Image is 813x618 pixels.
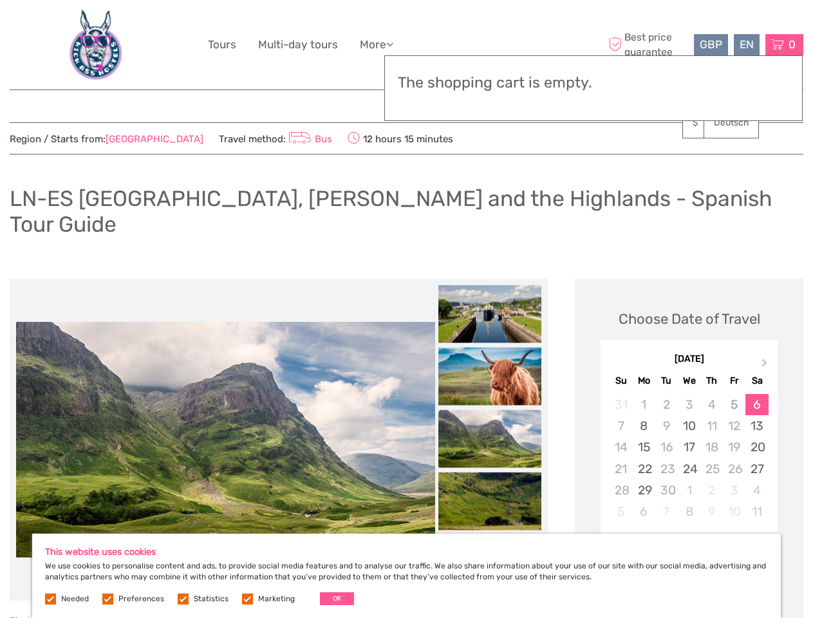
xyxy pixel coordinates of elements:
[745,436,768,458] div: Choose Saturday, September 20th, 2025
[208,35,236,54] a: Tours
[723,372,745,389] div: Fr
[10,185,803,238] h1: LN-ES [GEOGRAPHIC_DATA], [PERSON_NAME] and the Highlands - Spanish Tour Guide
[678,501,700,522] div: Choose Wednesday, October 8th, 2025
[655,415,678,436] div: Not available Tuesday, September 9th, 2025
[610,436,632,458] div: Not available Sunday, September 14th, 2025
[633,480,655,501] div: Choose Monday, September 29th, 2025
[700,38,722,51] span: GBP
[678,480,700,501] div: Choose Wednesday, October 1st, 2025
[605,30,691,59] span: Best price guarantee
[678,394,700,415] div: Not available Wednesday, September 3rd, 2025
[148,20,164,35] button: Open LiveChat chat widget
[16,322,435,557] img: d89ffce3f0204eae9ed592085983f452_main_slider.jpeg
[258,35,338,54] a: Multi-day tours
[655,480,678,501] div: Not available Tuesday, September 30th, 2025
[700,394,723,415] div: Not available Thursday, September 4th, 2025
[723,394,745,415] div: Not available Friday, September 5th, 2025
[700,436,723,458] div: Not available Thursday, September 18th, 2025
[398,74,789,92] h3: The shopping cart is empty.
[700,372,723,389] div: Th
[745,458,768,480] div: Choose Saturday, September 27th, 2025
[704,111,758,135] a: Deutsch
[604,394,773,522] div: month 2025-09
[745,372,768,389] div: Sa
[633,372,655,389] div: Mo
[258,594,295,604] label: Marketing
[633,415,655,436] div: Choose Monday, September 8th, 2025
[655,436,678,458] div: Not available Tuesday, September 16th, 2025
[18,23,145,33] p: We're away right now. Please check back later!
[438,409,541,467] img: d89ffce3f0204eae9ed592085983f452_slider_thumbnail.jpeg
[360,35,393,54] a: More
[723,415,745,436] div: Not available Friday, September 12th, 2025
[745,480,768,501] div: Choose Saturday, October 4th, 2025
[61,10,131,80] img: 660-bd12cdf7-bf22-40b3-a2d0-3f373e959a83_logo_big.jpg
[438,472,541,530] img: 1e2ed99f0da94ad1856ce7aea721f05e_slider_thumbnail.jpeg
[678,436,700,458] div: Choose Wednesday, September 17th, 2025
[610,480,632,501] div: Not available Sunday, September 28th, 2025
[756,356,776,377] button: Next Month
[32,534,781,618] div: We use cookies to personalise content and ads, to provide social media features and to analyse ou...
[734,34,760,55] div: EN
[601,353,778,366] div: [DATE]
[610,458,632,480] div: Not available Sunday, September 21st, 2025
[678,458,700,480] div: Choose Wednesday, September 24th, 2025
[723,458,745,480] div: Not available Friday, September 26th, 2025
[655,394,678,415] div: Not available Tuesday, September 2nd, 2025
[655,372,678,389] div: Tu
[619,309,760,329] div: Choose Date of Travel
[633,436,655,458] div: Choose Monday, September 15th, 2025
[194,594,229,604] label: Statistics
[745,415,768,436] div: Choose Saturday, September 13th, 2025
[610,501,632,522] div: Not available Sunday, October 5th, 2025
[723,480,745,501] div: Not available Friday, October 3rd, 2025
[633,458,655,480] div: Choose Monday, September 22nd, 2025
[723,436,745,458] div: Not available Friday, September 19th, 2025
[633,501,655,522] div: Choose Monday, October 6th, 2025
[700,415,723,436] div: Not available Thursday, September 11th, 2025
[610,394,632,415] div: Not available Sunday, August 31st, 2025
[45,547,768,557] h5: This website uses cookies
[348,129,453,147] span: 12 hours 15 minutes
[700,501,723,522] div: Not available Thursday, October 9th, 2025
[610,372,632,389] div: Su
[683,111,727,135] a: $
[787,38,798,51] span: 0
[700,458,723,480] div: Not available Thursday, September 25th, 2025
[438,285,541,342] img: e2585380c12a45c0b6f180a11789810a_slider_thumbnail.jpeg
[320,592,354,605] button: OK
[61,594,89,604] label: Needed
[118,594,164,604] label: Preferences
[655,501,678,522] div: Not available Tuesday, October 7th, 2025
[700,480,723,501] div: Not available Thursday, October 2nd, 2025
[678,415,700,436] div: Choose Wednesday, September 10th, 2025
[745,394,768,415] div: Choose Saturday, September 6th, 2025
[655,458,678,480] div: Not available Tuesday, September 23rd, 2025
[106,133,203,145] a: [GEOGRAPHIC_DATA]
[286,133,332,145] a: Bus
[10,133,203,146] span: Region / Starts from:
[723,501,745,522] div: Not available Friday, October 10th, 2025
[678,372,700,389] div: We
[745,501,768,522] div: Choose Saturday, October 11th, 2025
[219,129,332,147] span: Travel method:
[610,415,632,436] div: Not available Sunday, September 7th, 2025
[438,347,541,405] img: 86076ff4499e43cca5d10a603ce9f55e_slider_thumbnail.jpeg
[633,394,655,415] div: Not available Monday, September 1st, 2025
